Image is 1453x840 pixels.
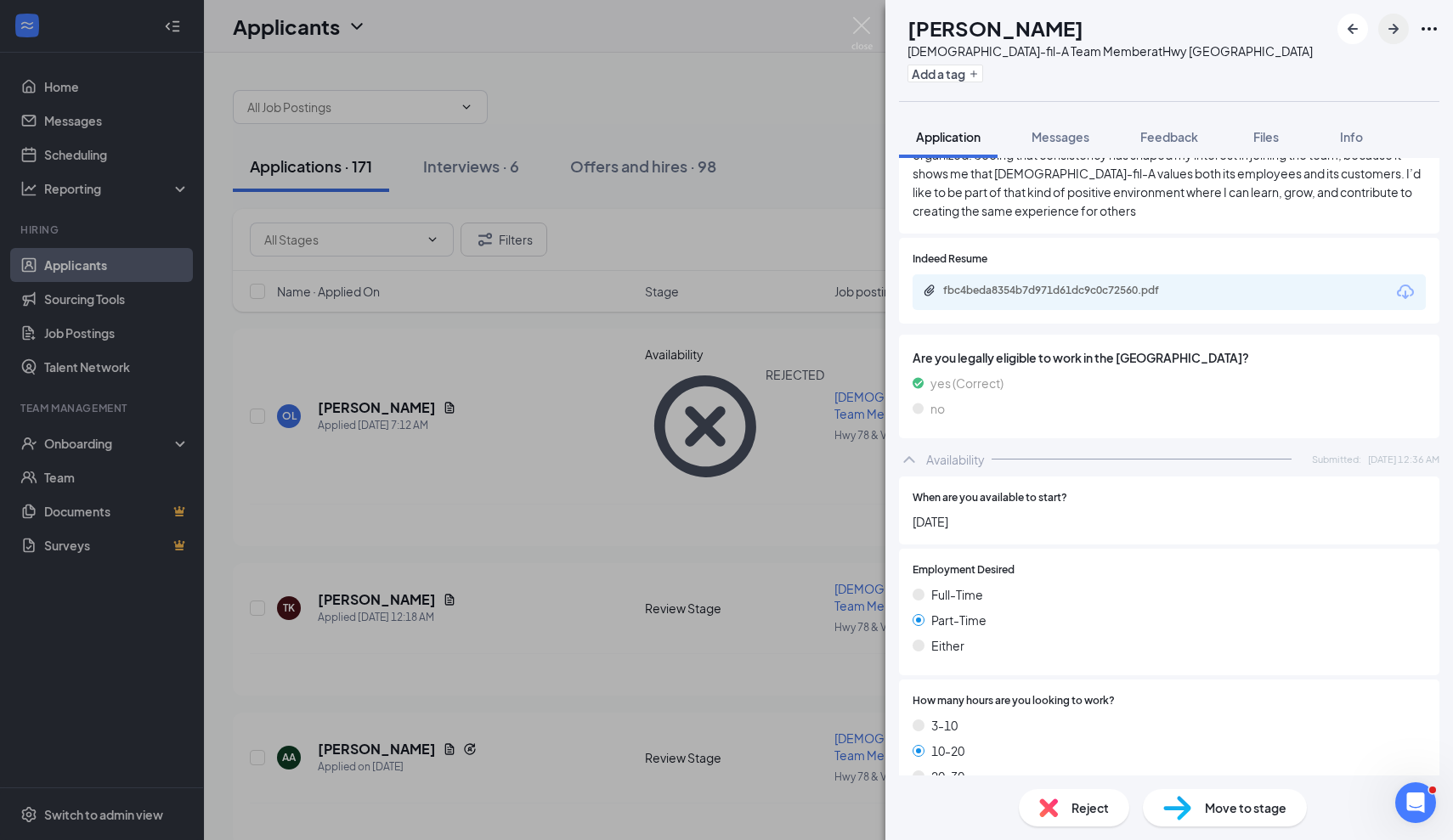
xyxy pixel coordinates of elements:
[1071,798,1109,817] span: Reject
[913,490,1067,506] span: When are you available to start?
[1140,129,1198,144] span: Feedback
[913,251,987,268] span: Indeed Resume
[1032,129,1089,144] span: Messages
[931,767,964,786] span: 20-30
[930,374,1004,392] span: yes (Correct)
[931,585,983,604] span: Full-Time
[923,284,1198,300] a: Paperclipfbc4beda8354b7d971d61dc9c0c72560.pdf
[969,69,979,79] svg: Plus
[1395,782,1436,823] iframe: Intercom live chat
[1383,19,1404,39] svg: ArrowRight
[931,716,958,735] span: 3-10
[913,512,1426,531] span: [DATE]
[913,562,1015,578] span: Employment Desired
[931,611,987,629] span: Part-Time
[1343,19,1363,39] svg: ArrowLeftNew
[907,65,983,82] button: PlusAdd a tag
[1419,19,1439,39] svg: Ellipses
[1205,798,1286,817] span: Move to stage
[1253,129,1279,144] span: Files
[907,42,1313,59] div: [DEMOGRAPHIC_DATA]-fil-A Team Member at Hwy [GEOGRAPHIC_DATA]
[1312,452,1361,466] span: Submitted:
[1340,129,1363,144] span: Info
[926,451,985,468] div: Availability
[913,348,1426,367] span: Are you legally eligible to work in the [GEOGRAPHIC_DATA]?
[1368,452,1439,466] span: [DATE] 12:36 AM
[931,741,964,760] span: 10-20
[1337,14,1368,44] button: ArrowLeftNew
[907,14,1083,42] h1: [PERSON_NAME]
[943,284,1181,297] div: fbc4beda8354b7d971d61dc9c0c72560.pdf
[923,284,936,297] svg: Paperclip
[899,449,919,470] svg: ChevronUp
[916,129,981,144] span: Application
[1378,14,1409,44] button: ArrowRight
[931,636,964,655] span: Either
[930,399,945,418] span: no
[1395,282,1416,302] svg: Download
[913,693,1115,709] span: How many hours are you looking to work?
